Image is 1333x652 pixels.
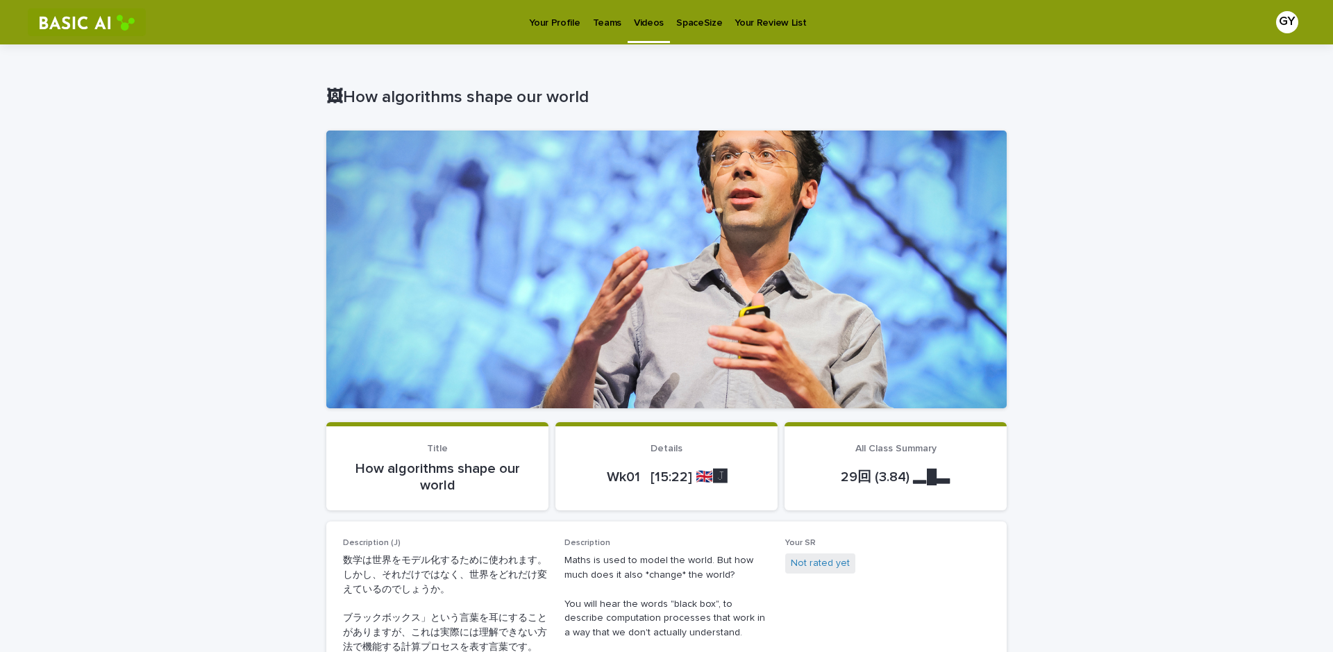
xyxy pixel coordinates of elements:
span: All Class Summary [855,444,937,453]
span: Your SR [785,539,816,547]
span: Details [651,444,682,453]
p: How algorithms shape our world [343,460,532,494]
span: Description [564,539,610,547]
img: RtIB8pj2QQiOZo6waziI [28,8,146,36]
span: Title [427,444,448,453]
p: 29回 (3.84) ▂█▃ [801,469,990,485]
p: Wk01 [15:22] 🇬🇧🅹️ [572,469,761,485]
a: Not rated yet [791,556,850,571]
p: 🖼How algorithms shape our world [326,87,1001,108]
div: GY [1276,11,1298,33]
span: Description (J) [343,539,401,547]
